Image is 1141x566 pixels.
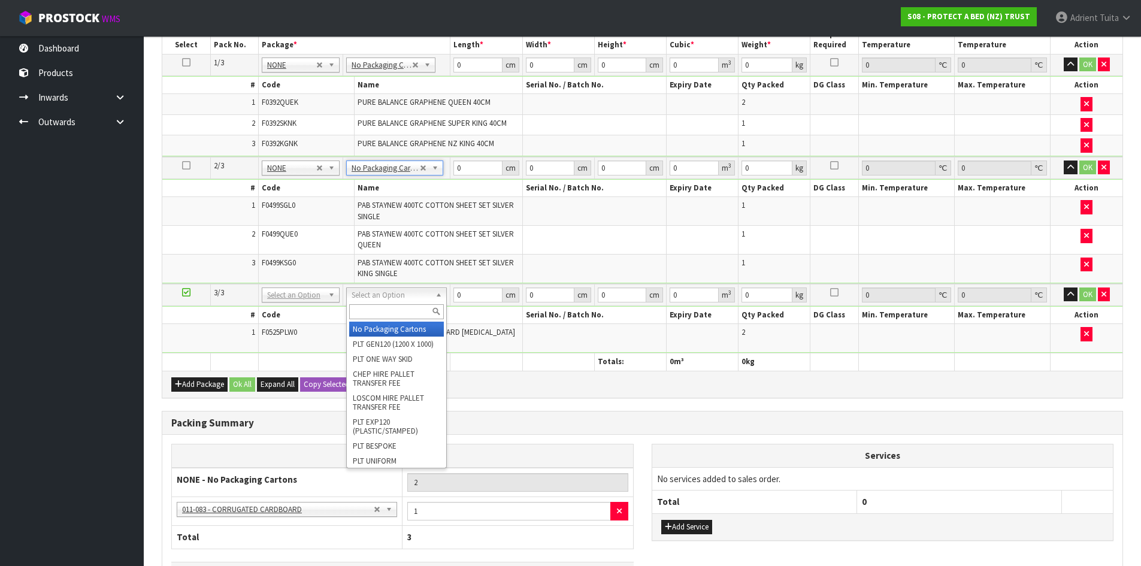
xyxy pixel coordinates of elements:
span: 1 [742,258,745,268]
th: Length [450,26,522,54]
th: Max. Temperature [954,77,1050,94]
div: cm [574,57,591,72]
img: cube-alt.png [18,10,33,25]
th: Qty Packed [739,307,810,324]
span: 1 [742,138,745,149]
th: # [162,307,258,324]
div: m [719,57,735,72]
div: ℃ [1031,161,1047,175]
th: Cubic [667,26,739,54]
div: cm [646,161,663,175]
span: 2 [252,118,255,128]
strong: S08 - PROTECT A BED (NZ) TRUST [907,11,1030,22]
th: Action [1051,77,1122,94]
th: Name [355,180,523,197]
th: Temp. Required [810,26,858,54]
span: F0499QUE0 [262,229,298,239]
th: Services [652,444,1113,467]
th: Total [172,526,402,549]
li: PLT EXP120 (PLASTIC/STAMPED) [349,414,444,438]
th: Qty Packed [739,180,810,197]
button: OK [1079,287,1096,302]
span: 1 [742,229,745,239]
span: 1 [252,327,255,337]
th: Height [594,26,666,54]
th: DG Class [810,180,858,197]
sup: 3 [728,289,731,296]
span: PURE BALANCE GRAPHENE NZ KING 40CM [358,138,494,149]
sup: 3 [728,59,731,66]
span: 2 [252,229,255,239]
li: LOSCOM HIRE PALLET TRANSFER FEE [349,391,444,414]
button: OK [1079,161,1096,175]
th: Action [1051,307,1122,324]
span: ProStock [38,10,99,26]
span: 1/3 [214,57,224,68]
div: ℃ [1031,287,1047,302]
th: Code [258,180,354,197]
div: cm [503,57,519,72]
div: cm [503,161,519,175]
div: ℃ [936,287,951,302]
div: ℃ [936,57,951,72]
button: OK [1079,57,1096,72]
div: kg [792,57,807,72]
span: 1 [742,200,745,210]
li: PLT ONE WAY SKID [349,352,444,367]
span: NONE [267,58,316,72]
span: 3 [252,138,255,149]
span: 0 [862,496,867,507]
th: Name [355,77,523,94]
span: 0 [742,356,746,367]
li: CHEP HIRE PALLET TRANSFER FEE [349,367,444,391]
button: Add Service [661,520,712,534]
th: Serial No. / Batch No. [522,307,666,324]
th: Totals: [594,353,666,371]
span: Expand All [261,379,295,389]
th: Max. Temperature [954,26,1050,54]
th: Packagings [172,444,634,468]
th: Expiry Date [667,307,739,324]
th: Min. Temperature [858,26,954,54]
th: DG Class [810,77,858,94]
th: Min. Temperature [858,180,954,197]
th: Max. Temperature [954,307,1050,324]
th: m³ [667,353,739,371]
span: 0 [670,356,674,367]
th: Serial No. / Batch No. [522,180,666,197]
span: Select an Option [267,288,323,302]
span: F0525PLW0 [262,327,297,337]
span: 2 [742,97,745,107]
th: Select [162,26,210,54]
span: F0392QUEK [262,97,298,107]
span: 2/3 [214,161,224,171]
strong: NONE - No Packaging Cartons [177,474,297,485]
div: cm [646,57,663,72]
th: Code [258,77,354,94]
div: cm [503,287,519,302]
button: Expand All [257,377,298,392]
th: Serial No. / Batch No. [522,77,666,94]
span: PAB STAYNEW 400TC COTTON SHEET SET SILVER KING SINGLE [358,258,514,279]
div: cm [574,287,591,302]
div: ℃ [1031,57,1047,72]
button: Add Package [171,377,228,392]
span: NONE [267,161,316,175]
th: kg [739,353,810,371]
span: F0392SKNK [262,118,296,128]
button: Copy Selected [300,377,353,392]
a: S08 - PROTECT A BED (NZ) TRUST [901,7,1037,26]
th: Width [522,26,594,54]
th: # [162,180,258,197]
button: Ok All [229,377,255,392]
th: Total [652,491,857,513]
li: PLT GEN120 (1200 X 1000) [349,337,444,352]
span: No Packaging Cartons [352,161,420,175]
span: PURE BALANCE GRAPHENE SUPER KING 40CM [358,118,507,128]
th: Qty Packed [739,77,810,94]
th: Expiry Date [667,77,739,94]
span: Adrient [1070,12,1098,23]
span: 1 [742,118,745,128]
th: Action [1051,180,1122,197]
span: 011-083 - CORRUGATED CARDBOARD [182,503,374,517]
